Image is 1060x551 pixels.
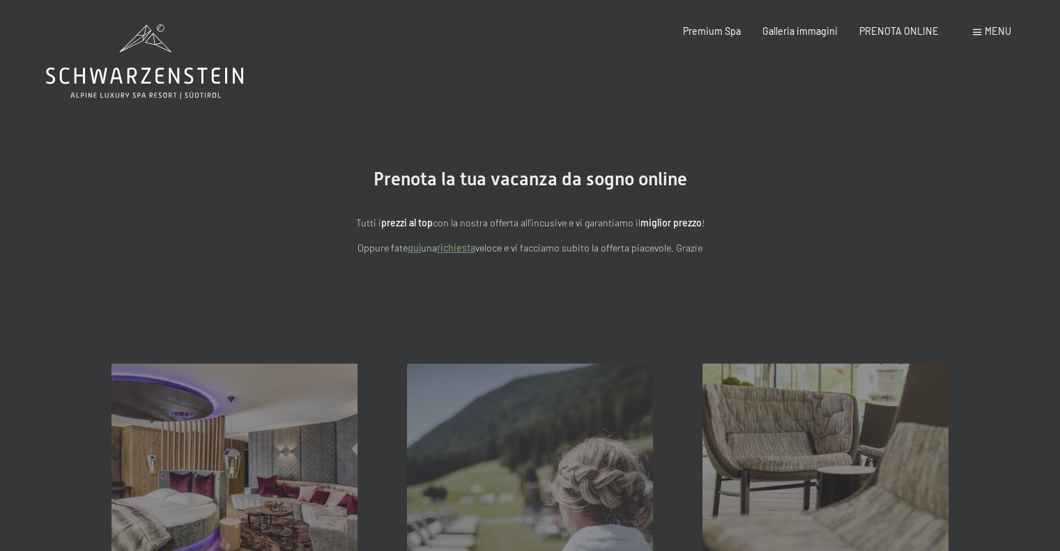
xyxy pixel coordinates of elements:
strong: miglior prezzo [640,217,702,228]
a: Galleria immagini [762,25,838,37]
a: richiesta [437,242,475,254]
a: quì [408,242,421,254]
strong: prezzi al top [381,217,433,228]
span: Menu [985,25,1011,37]
a: Premium Spa [683,25,741,37]
span: Prenota la tua vacanza da sogno online [374,169,687,189]
p: Oppure fate una veloce e vi facciamo subito la offerta piacevole. Grazie [224,240,837,256]
a: PRENOTA ONLINE [859,25,939,37]
p: Tutti i con la nostra offerta all'incusive e vi garantiamo il ! [224,215,837,231]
